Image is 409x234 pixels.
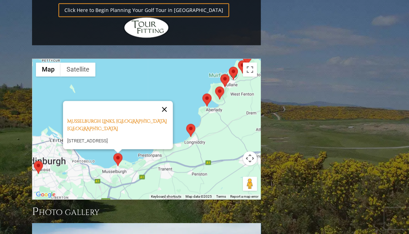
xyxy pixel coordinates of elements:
button: Map camera controls [243,151,257,165]
a: Musselburgh Links, [GEOGRAPHIC_DATA] [GEOGRAPHIC_DATA] [67,118,167,132]
button: Keyboard shortcuts [151,194,181,199]
a: Open this area in Google Maps (opens a new window) [34,190,57,199]
h3: Photo Gallery [32,205,261,219]
p: [STREET_ADDRESS] [67,136,173,144]
a: Click Here to Begin Planning Your Golf Tour in [GEOGRAPHIC_DATA] [58,3,229,17]
img: Google [34,190,57,199]
span: Map data ©2025 [185,195,212,198]
button: Drag Pegman onto the map to open Street View [243,177,257,191]
button: Show street map [36,62,61,76]
a: Report a map error [230,195,258,198]
a: Terms (opens in new tab) [216,195,226,198]
button: Toggle fullscreen view [243,62,257,76]
img: Hidden Links [124,17,169,38]
button: Show satellite imagery [61,62,95,76]
button: Close [156,101,173,118]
